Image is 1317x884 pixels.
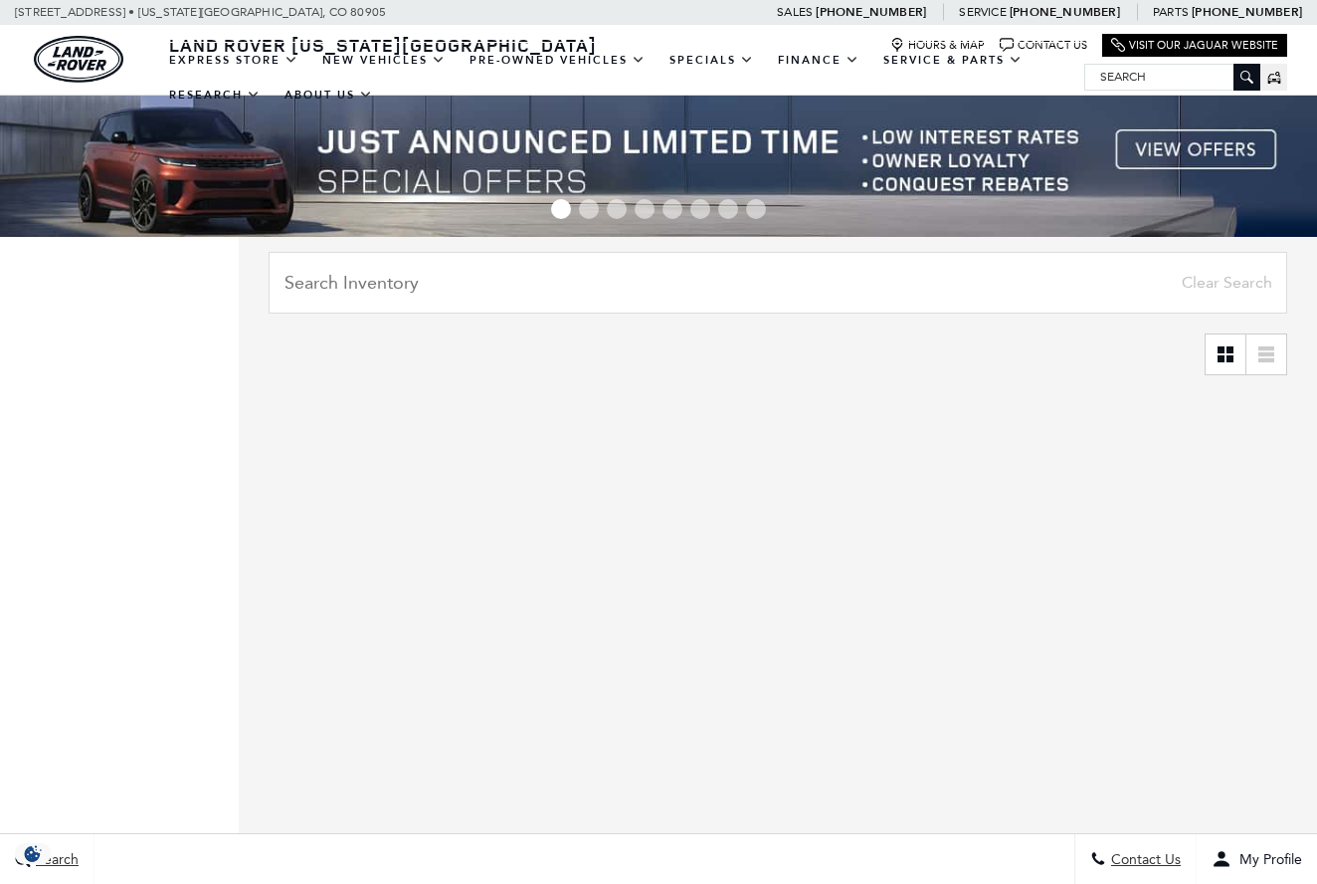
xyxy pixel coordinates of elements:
[458,43,658,78] a: Pre-Owned Vehicles
[777,5,813,19] span: Sales
[1197,834,1317,884] button: Open user profile menu
[157,78,273,112] a: Research
[551,199,571,219] span: Go to slide 1
[635,199,655,219] span: Go to slide 4
[34,36,123,83] img: Land Rover
[662,199,682,219] span: Go to slide 5
[1111,38,1278,53] a: Visit Our Jaguar Website
[766,43,871,78] a: Finance
[746,199,766,219] span: Go to slide 8
[607,199,627,219] span: Go to slide 3
[579,199,599,219] span: Go to slide 2
[1192,4,1302,20] a: [PHONE_NUMBER]
[1153,5,1189,19] span: Parts
[157,43,1084,112] nav: Main Navigation
[10,843,56,864] section: Click to Open Cookie Consent Modal
[10,843,56,864] img: Opt-Out Icon
[15,5,386,19] a: [STREET_ADDRESS] • [US_STATE][GEOGRAPHIC_DATA], CO 80905
[690,199,710,219] span: Go to slide 6
[1085,65,1259,89] input: Search
[157,33,609,57] a: Land Rover [US_STATE][GEOGRAPHIC_DATA]
[157,43,310,78] a: EXPRESS STORE
[1000,38,1087,53] a: Contact Us
[871,43,1035,78] a: Service & Parts
[269,252,1287,314] input: Search Inventory
[1010,4,1120,20] a: [PHONE_NUMBER]
[959,5,1006,19] span: Service
[718,199,738,219] span: Go to slide 7
[169,33,597,57] span: Land Rover [US_STATE][GEOGRAPHIC_DATA]
[273,78,385,112] a: About Us
[658,43,766,78] a: Specials
[1231,851,1302,868] span: My Profile
[1106,851,1181,868] span: Contact Us
[816,4,926,20] a: [PHONE_NUMBER]
[310,43,458,78] a: New Vehicles
[34,36,123,83] a: land-rover
[890,38,985,53] a: Hours & Map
